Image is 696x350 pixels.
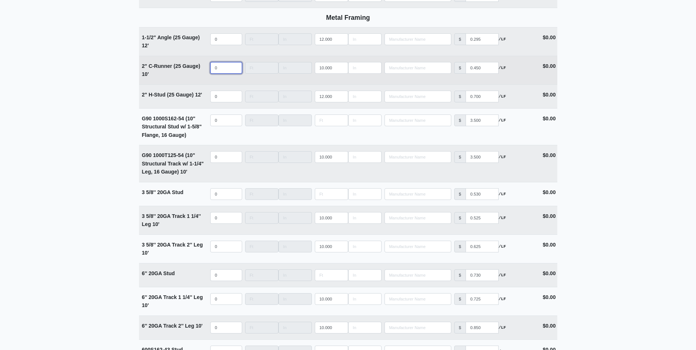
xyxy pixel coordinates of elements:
div: $ [454,91,466,102]
input: Length [315,62,348,74]
input: Length [245,91,278,102]
span: 10' [142,250,149,256]
input: Length [245,114,278,126]
span: 10' [142,302,149,308]
input: Length [278,241,312,252]
strong: $0.00 [543,323,555,329]
strong: $0.00 [543,92,555,98]
input: Length [315,322,348,333]
strong: 3 5/8'' 20GA Stud [142,189,183,195]
input: Length [245,212,278,224]
strong: $0.00 [543,116,555,121]
input: Search [385,293,451,305]
strong: 3 5/8'' 20GA Track 1 1/4'' Leg [142,213,201,227]
input: Search [385,33,451,45]
div: $ [454,151,466,163]
input: manufacturer [466,188,499,200]
input: Length [315,114,348,126]
span: 12' [142,43,149,48]
strong: 3 5/8'' 20GA Track 2'' Leg [142,242,203,256]
input: manufacturer [466,241,499,252]
span: 10' [152,221,159,227]
input: quantity [210,151,242,163]
span: 10' [196,323,203,329]
input: Search [385,62,451,74]
strong: $0.00 [543,213,555,219]
input: Length [348,33,382,45]
strong: $0.00 [543,34,555,40]
input: quantity [210,62,242,74]
input: Length [245,241,278,252]
input: Length [278,91,312,102]
strong: /LF [499,117,506,124]
strong: G90 1000S162-54 (10" Structural Stud w/ 1-5/8" Flange, 16 Gauge) [142,116,202,138]
span: 12' [195,92,202,98]
input: Length [245,62,278,74]
strong: /LF [499,36,506,43]
strong: $0.00 [543,189,555,195]
input: Length [348,212,382,224]
input: Length [278,151,312,163]
input: quantity [210,322,242,333]
input: quantity [210,293,242,305]
input: Length [245,293,278,305]
input: manufacturer [466,33,499,45]
input: quantity [210,188,242,200]
input: Search [385,241,451,252]
input: Search [385,212,451,224]
input: manufacturer [466,322,499,333]
strong: $0.00 [543,294,555,300]
span: 10' [180,169,187,175]
div: $ [454,188,466,200]
input: Length [245,151,278,163]
input: quantity [210,269,242,281]
input: Search [385,322,451,333]
input: manufacturer [466,212,499,224]
strong: /LF [499,272,506,278]
strong: 6'' 20GA Stud [142,270,175,276]
input: Search [385,269,451,281]
div: $ [454,269,466,281]
strong: /LF [499,191,506,197]
input: Length [278,322,312,333]
strong: G90 1000T125-54 (10" Structural Track w/ 1-1/4" Leg, 16 Gauge) [142,152,204,175]
input: manufacturer [466,293,499,305]
input: Search [385,91,451,102]
div: $ [454,114,466,126]
span: 10' [142,71,149,77]
input: Length [245,188,278,200]
input: quantity [210,241,242,252]
strong: /LF [499,215,506,221]
input: Length [348,188,382,200]
strong: 6'' 20GA Track 2'' Leg [142,323,203,329]
input: manufacturer [466,151,499,163]
strong: /LF [499,324,506,331]
input: Length [348,114,382,126]
input: manufacturer [466,91,499,102]
div: $ [454,241,466,252]
input: Length [278,212,312,224]
input: Search [385,151,451,163]
input: Length [278,269,312,281]
input: Length [315,33,348,45]
input: quantity [210,91,242,102]
input: manufacturer [466,114,499,126]
div: $ [454,33,466,45]
strong: 6'' 20GA Track 1 1/4'' Leg [142,294,203,309]
strong: /LF [499,154,506,160]
input: manufacturer [466,62,499,74]
strong: /LF [499,93,506,100]
input: Length [348,241,382,252]
input: Length [348,293,382,305]
input: quantity [210,33,242,45]
input: Length [278,114,312,126]
input: Length [348,62,382,74]
input: Search [385,114,451,126]
input: Length [278,188,312,200]
strong: 2" C-Runner (25 Gauge) [142,63,200,77]
strong: 2" H-Stud (25 Gauge) [142,92,202,98]
strong: 1-1/2" Angle (25 Gauge) [142,34,200,49]
input: quantity [210,212,242,224]
input: Length [245,33,278,45]
input: Length [348,269,382,281]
